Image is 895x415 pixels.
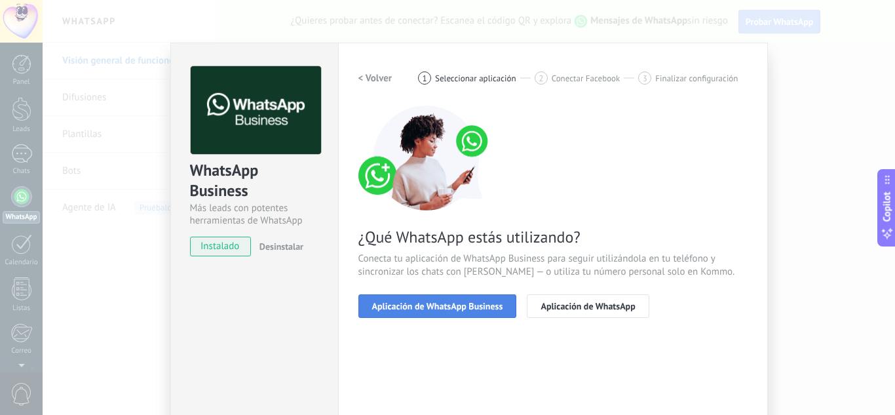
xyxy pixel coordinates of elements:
[358,66,392,90] button: < Volver
[435,73,516,83] span: Seleccionar aplicación
[539,73,543,84] span: 2
[259,241,303,252] span: Desinstalar
[881,191,894,222] span: Copilot
[655,73,738,83] span: Finalizar configuración
[190,202,319,227] div: Más leads con potentes herramientas de WhatsApp
[358,294,517,318] button: Aplicación de WhatsApp Business
[191,237,250,256] span: instalado
[358,227,748,247] span: ¿Qué WhatsApp estás utilizando?
[254,237,303,256] button: Desinstalar
[643,73,647,84] span: 3
[552,73,620,83] span: Conectar Facebook
[423,73,427,84] span: 1
[372,302,503,311] span: Aplicación de WhatsApp Business
[541,302,635,311] span: Aplicación de WhatsApp
[358,106,496,210] img: connect number
[527,294,649,318] button: Aplicación de WhatsApp
[190,160,319,202] div: WhatsApp Business
[358,72,392,85] h2: < Volver
[191,66,321,155] img: logo_main.png
[358,252,748,279] span: Conecta tu aplicación de WhatsApp Business para seguir utilizándola en tu teléfono y sincronizar ...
